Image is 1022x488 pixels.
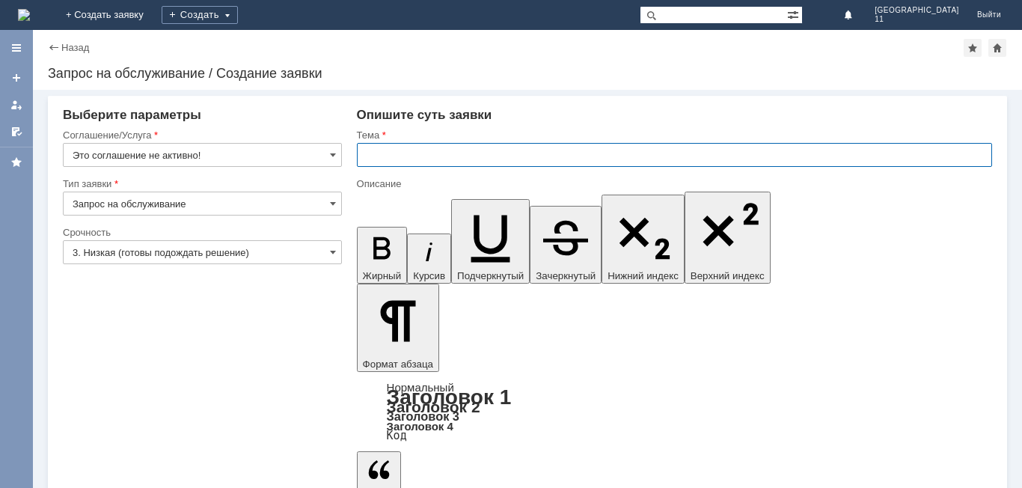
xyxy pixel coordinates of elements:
div: Тема [357,130,989,140]
div: Соглашение/Услуга [63,130,339,140]
span: Формат абзаца [363,359,433,370]
button: Нижний индекс [602,195,685,284]
a: Мои согласования [4,120,28,144]
span: Курсив [413,270,445,281]
a: Заголовок 4 [387,420,453,433]
span: Опишите суть заявки [357,108,492,122]
a: Код [387,429,407,442]
div: Срочность [63,228,339,237]
a: Заголовок 3 [387,409,459,423]
span: Зачеркнутый [536,270,596,281]
a: Создать заявку [4,66,28,90]
span: Нижний индекс [608,270,679,281]
button: Верхний индекс [685,192,771,284]
a: Назад [61,42,89,53]
span: Подчеркнутый [457,270,524,281]
a: Заголовок 2 [387,398,480,415]
span: [GEOGRAPHIC_DATA] [875,6,959,15]
button: Зачеркнутый [530,206,602,284]
span: Расширенный поиск [787,7,802,21]
span: 11 [875,15,959,24]
div: Тип заявки [63,179,339,189]
a: Нормальный [387,381,454,394]
button: Подчеркнутый [451,199,530,284]
div: Запрос на обслуживание / Создание заявки [48,66,1007,81]
a: Перейти на домашнюю страницу [18,9,30,21]
a: Заголовок 1 [387,385,512,409]
div: Описание [357,179,989,189]
div: Добавить в избранное [964,39,982,57]
button: Курсив [407,234,451,284]
div: Формат абзаца [357,382,992,441]
span: Выберите параметры [63,108,201,122]
span: Верхний индекс [691,270,765,281]
div: Сделать домашней страницей [988,39,1006,57]
img: logo [18,9,30,21]
button: Жирный [357,227,408,284]
div: Создать [162,6,238,24]
span: Жирный [363,270,402,281]
button: Формат абзаца [357,284,439,372]
a: Мои заявки [4,93,28,117]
